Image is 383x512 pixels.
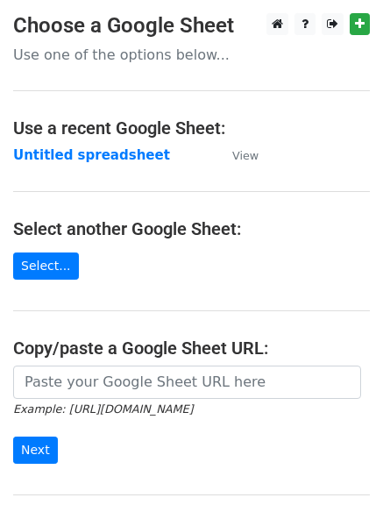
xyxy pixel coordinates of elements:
[215,147,259,163] a: View
[13,13,370,39] h3: Choose a Google Sheet
[13,218,370,239] h4: Select another Google Sheet:
[13,117,370,139] h4: Use a recent Google Sheet:
[13,437,58,464] input: Next
[13,147,170,163] a: Untitled spreadsheet
[13,338,370,359] h4: Copy/paste a Google Sheet URL:
[13,402,193,416] small: Example: [URL][DOMAIN_NAME]
[13,366,361,399] input: Paste your Google Sheet URL here
[13,46,370,64] p: Use one of the options below...
[232,149,259,162] small: View
[13,252,79,280] a: Select...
